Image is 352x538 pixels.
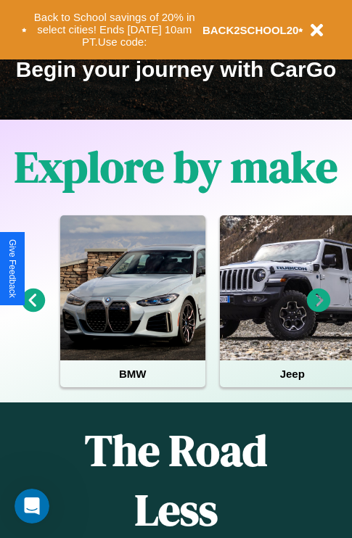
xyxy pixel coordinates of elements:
div: Give Feedback [7,239,17,298]
iframe: Intercom live chat [15,489,49,523]
b: BACK2SCHOOL20 [202,24,299,36]
h4: BMW [60,360,205,387]
h1: Explore by make [15,137,337,196]
button: Back to School savings of 20% in select cities! Ends [DATE] 10am PT.Use code: [27,7,202,52]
